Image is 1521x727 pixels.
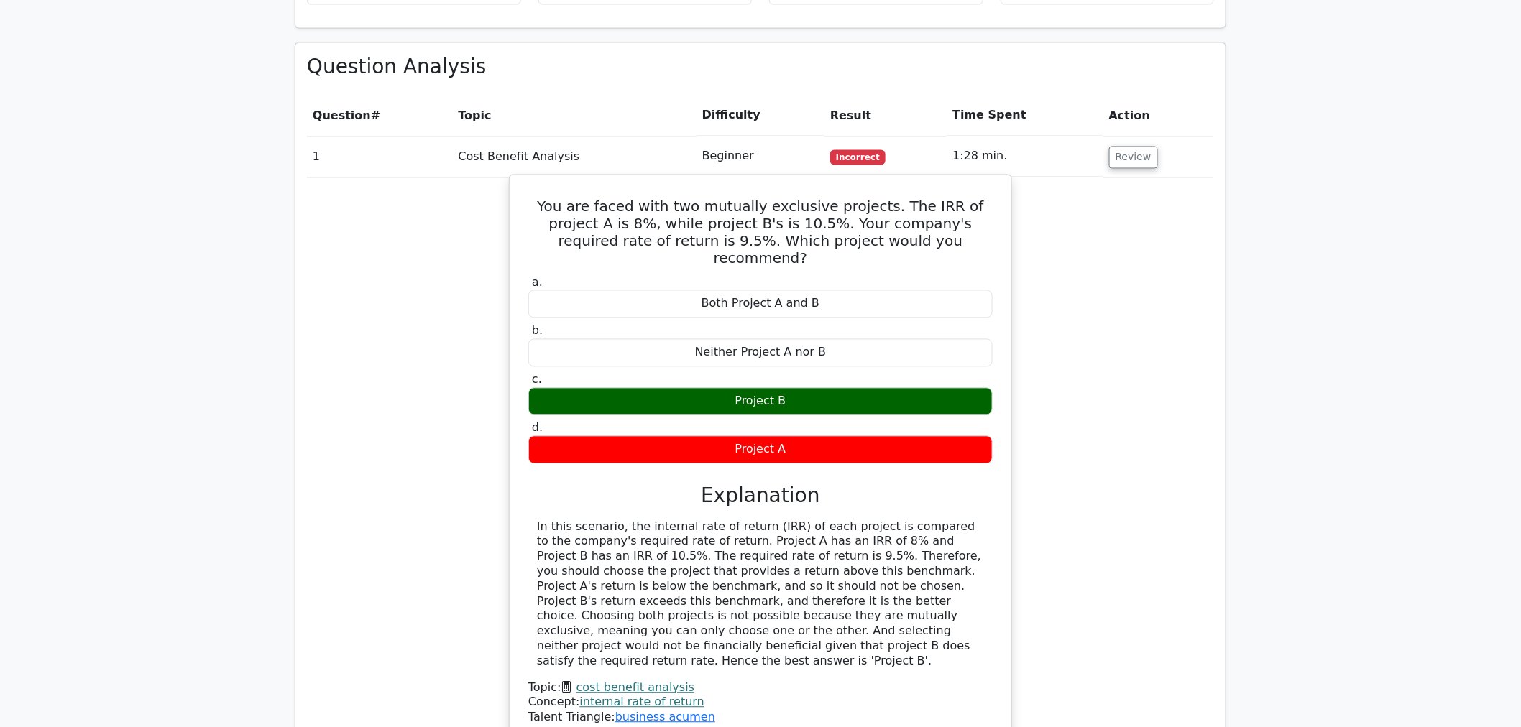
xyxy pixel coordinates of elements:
h3: Question Analysis [307,55,1214,79]
span: c. [532,373,542,386]
a: cost benefit analysis [576,681,694,695]
div: Project B [528,388,993,416]
div: Concept: [528,695,993,710]
th: Time Spent [947,96,1103,136]
span: Incorrect [830,150,886,165]
td: Beginner [697,136,824,177]
a: internal rate of return [580,695,705,709]
td: 1 [307,136,453,177]
div: Project A [528,436,993,464]
div: Talent Triangle: [528,681,993,726]
div: Topic: [528,681,993,696]
h3: Explanation [537,484,984,509]
td: Cost Benefit Analysis [453,136,697,177]
h5: You are faced with two mutually exclusive projects. The IRR of project A is 8%, while project B's... [527,198,994,267]
div: Both Project A and B [528,290,993,318]
a: business acumen [615,710,715,724]
span: Question [313,109,371,123]
button: Review [1109,147,1158,169]
div: Neither Project A nor B [528,339,993,367]
span: d. [532,421,543,435]
th: Difficulty [697,96,824,136]
span: b. [532,324,543,338]
th: # [307,96,453,136]
span: a. [532,276,543,290]
th: Result [824,96,947,136]
td: 1:28 min. [947,136,1103,177]
th: Action [1103,96,1214,136]
th: Topic [453,96,697,136]
div: In this scenario, the internal rate of return (IRR) of each project is compared to the company's ... [537,520,984,670]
